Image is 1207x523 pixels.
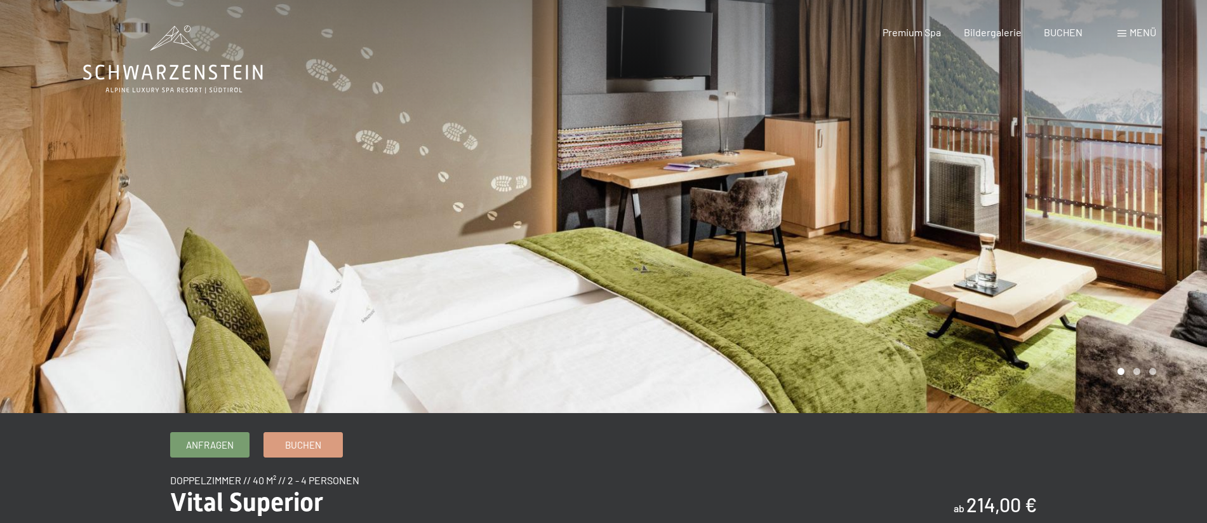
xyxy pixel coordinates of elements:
[186,438,234,452] span: Anfragen
[883,26,941,38] a: Premium Spa
[1130,26,1156,38] span: Menü
[171,433,249,457] a: Anfragen
[264,433,342,457] a: Buchen
[170,474,359,486] span: Doppelzimmer // 40 m² // 2 - 4 Personen
[964,26,1022,38] a: Bildergalerie
[954,502,964,514] span: ab
[170,487,323,517] span: Vital Superior
[1044,26,1083,38] a: BUCHEN
[966,493,1037,516] b: 214,00 €
[285,438,321,452] span: Buchen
